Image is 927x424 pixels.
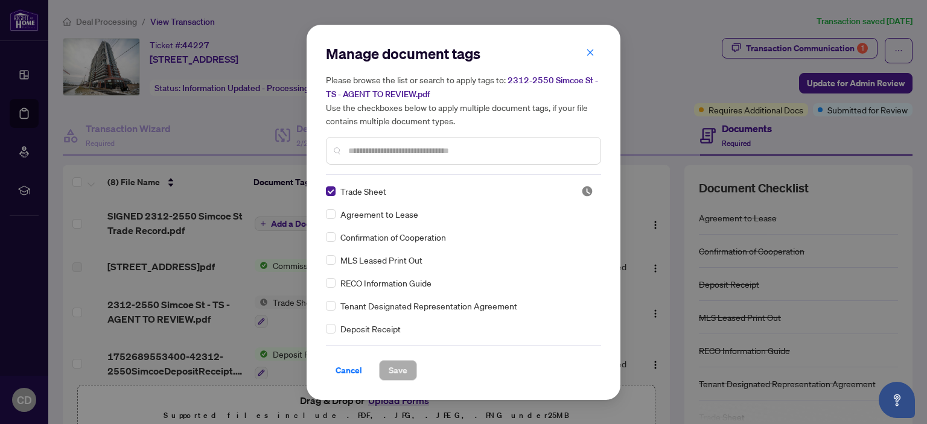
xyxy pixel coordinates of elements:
[340,299,517,312] span: Tenant Designated Representation Agreement
[340,185,386,198] span: Trade Sheet
[379,360,417,381] button: Save
[340,253,422,267] span: MLS Leased Print Out
[879,382,915,418] button: Open asap
[581,185,593,197] span: Pending Review
[326,75,598,100] span: 2312-2550 Simcoe St - TS - AGENT TO REVIEW.pdf
[340,276,432,290] span: RECO Information Guide
[586,48,594,57] span: close
[336,361,362,380] span: Cancel
[326,44,601,63] h2: Manage document tags
[340,230,446,244] span: Confirmation of Cooperation
[340,207,418,221] span: Agreement to Lease
[326,73,601,127] h5: Please browse the list or search to apply tags to: Use the checkboxes below to apply multiple doc...
[326,360,372,381] button: Cancel
[581,185,593,197] img: status
[340,322,401,335] span: Deposit Receipt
